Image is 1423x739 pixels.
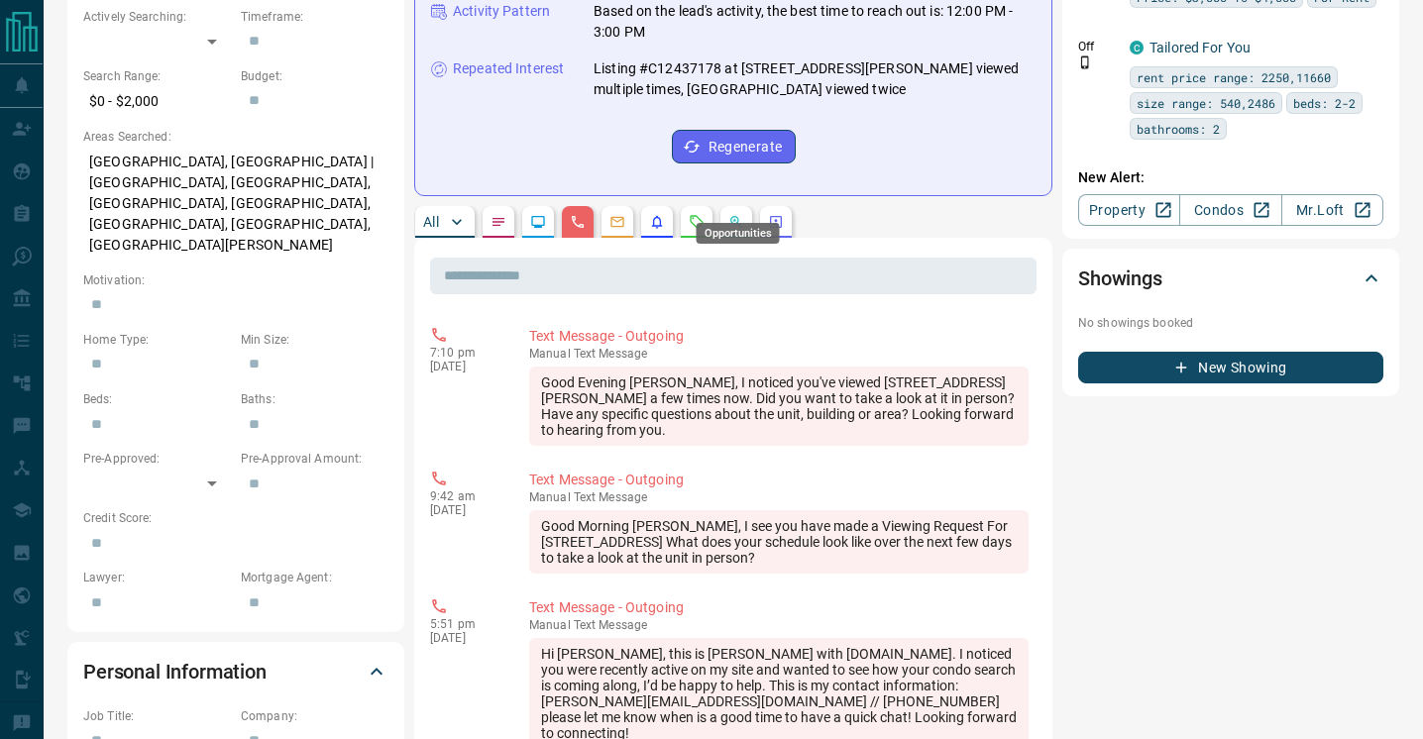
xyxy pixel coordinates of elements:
[1078,55,1092,69] svg: Push Notification Only
[83,271,388,289] p: Motivation:
[1078,38,1118,55] p: Off
[453,58,564,79] p: Repeated Interest
[1179,194,1281,226] a: Condos
[83,707,231,725] p: Job Title:
[1078,255,1383,302] div: Showings
[1149,40,1251,55] a: Tailored For You
[529,347,1029,361] p: Text Message
[83,509,388,527] p: Credit Score:
[241,390,388,408] p: Baths:
[649,214,665,230] svg: Listing Alerts
[697,223,780,244] div: Opportunities
[529,510,1029,574] div: Good Morning [PERSON_NAME], I see you have made a Viewing Request For [STREET_ADDRESS] What does ...
[529,470,1029,490] p: Text Message - Outgoing
[241,450,388,468] p: Pre-Approval Amount:
[241,569,388,586] p: Mortgage Agent:
[529,618,571,632] span: manual
[83,67,231,85] p: Search Range:
[83,656,267,687] h2: Personal Information
[570,214,586,230] svg: Calls
[83,8,231,26] p: Actively Searching:
[241,8,388,26] p: Timeframe:
[1293,93,1356,113] span: beds: 2-2
[83,146,388,262] p: [GEOGRAPHIC_DATA], [GEOGRAPHIC_DATA] | [GEOGRAPHIC_DATA], [GEOGRAPHIC_DATA], [GEOGRAPHIC_DATA], [...
[689,214,705,230] svg: Requests
[453,1,550,22] p: Activity Pattern
[529,490,1029,504] p: Text Message
[529,367,1029,446] div: Good Evening [PERSON_NAME], I noticed you've viewed [STREET_ADDRESS][PERSON_NAME] a few times now...
[530,214,546,230] svg: Lead Browsing Activity
[529,490,571,504] span: manual
[1137,93,1275,113] span: size range: 540,2486
[1137,119,1220,139] span: bathrooms: 2
[241,331,388,349] p: Min Size:
[491,214,506,230] svg: Notes
[430,631,499,645] p: [DATE]
[1137,67,1331,87] span: rent price range: 2250,11660
[594,58,1036,100] p: Listing #C12437178 at [STREET_ADDRESS][PERSON_NAME] viewed multiple times, [GEOGRAPHIC_DATA] view...
[1078,314,1383,332] p: No showings booked
[83,450,231,468] p: Pre-Approved:
[1078,352,1383,383] button: New Showing
[430,360,499,373] p: [DATE]
[1078,167,1383,188] p: New Alert:
[594,1,1036,43] p: Based on the lead's activity, the best time to reach out is: 12:00 PM - 3:00 PM
[83,390,231,408] p: Beds:
[83,569,231,586] p: Lawyer:
[83,331,231,349] p: Home Type:
[529,326,1029,347] p: Text Message - Outgoing
[529,347,571,361] span: manual
[241,67,388,85] p: Budget:
[1078,263,1162,294] h2: Showings
[609,214,625,230] svg: Emails
[1281,194,1383,226] a: Mr.Loft
[529,618,1029,632] p: Text Message
[423,215,439,229] p: All
[1130,41,1144,54] div: condos.ca
[430,346,499,360] p: 7:10 pm
[430,503,499,517] p: [DATE]
[83,85,231,118] p: $0 - $2,000
[1078,194,1180,226] a: Property
[83,128,388,146] p: Areas Searched:
[83,648,388,695] div: Personal Information
[241,707,388,725] p: Company:
[430,617,499,631] p: 5:51 pm
[430,489,499,503] p: 9:42 am
[529,597,1029,618] p: Text Message - Outgoing
[672,130,796,163] button: Regenerate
